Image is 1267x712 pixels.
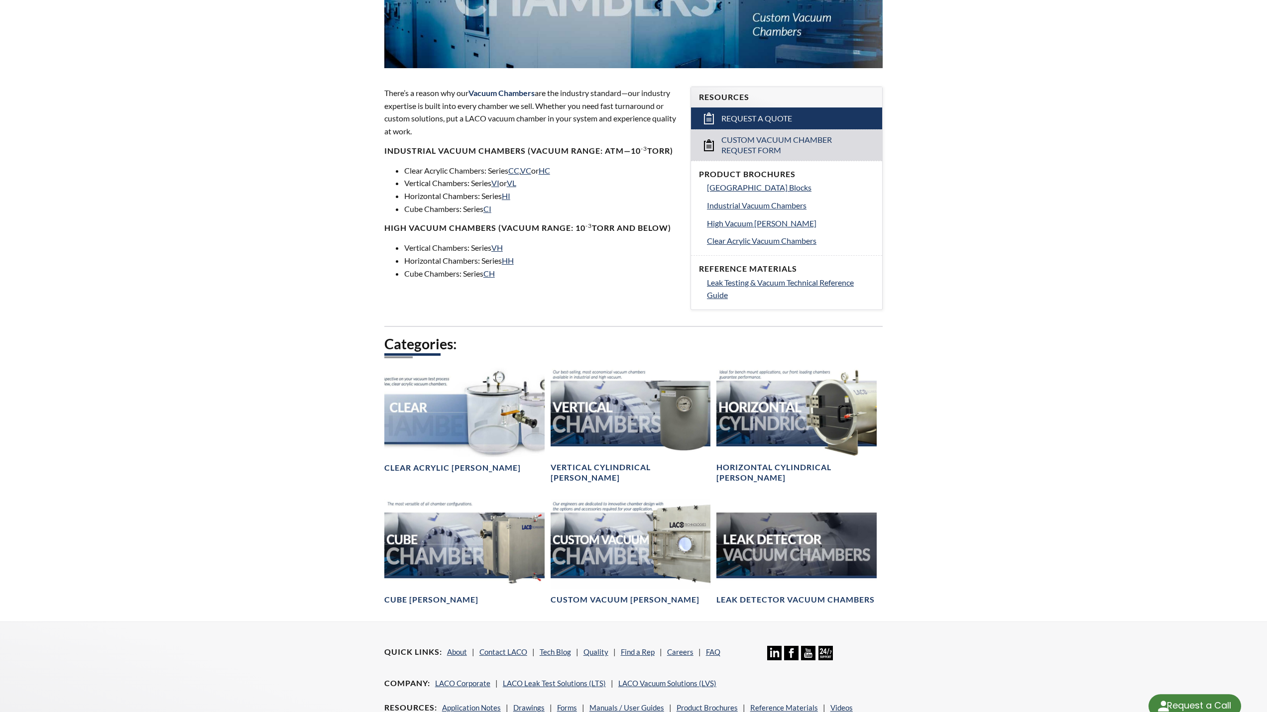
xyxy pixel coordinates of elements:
span: Clear Acrylic Vacuum Chambers [707,236,816,245]
a: Contact LACO [479,647,527,656]
li: Vertical Chambers: Series or [404,177,679,190]
a: VL [507,178,516,188]
h4: High Vacuum Chambers (Vacuum range: 10 Torr and below) [384,223,679,233]
span: Vacuum Chambers [468,88,535,98]
span: [GEOGRAPHIC_DATA] Blocks [707,183,811,192]
a: Drawings [513,703,545,712]
h4: Quick Links [384,647,442,657]
li: Cube Chambers: Series [404,267,679,280]
a: Videos [830,703,853,712]
img: 24/7 Support Icon [818,646,833,660]
h4: Horizontal Cylindrical [PERSON_NAME] [716,462,877,483]
a: Find a Rep [621,647,655,656]
li: Vertical Chambers: Series [404,241,679,254]
a: CI [483,204,491,213]
a: VI [491,178,499,188]
a: Clear Chambers headerClear Acrylic [PERSON_NAME] [384,367,545,473]
li: Horizontal Chambers: Series [404,190,679,203]
a: Product Brochures [677,703,738,712]
a: Tech Blog [540,647,571,656]
a: About [447,647,467,656]
a: HI [502,191,510,201]
li: Cube Chambers: Series [404,203,679,215]
a: VH [491,243,503,252]
a: Industrial Vacuum Chambers [707,199,874,212]
a: Cube Chambers headerCube [PERSON_NAME] [384,499,545,605]
a: CC [508,166,519,175]
p: There’s a reason why our are the industry standard—our industry expertise is built into every cha... [384,87,679,137]
li: Horizontal Chambers: Series [404,254,679,267]
h4: Product Brochures [699,169,874,180]
h4: Leak Detector Vacuum Chambers [716,595,875,605]
sup: -3 [641,145,647,152]
li: Clear Acrylic Chambers: Series , or [404,164,679,177]
a: HC [539,166,550,175]
a: Careers [667,647,693,656]
a: VC [520,166,531,175]
span: Custom Vacuum Chamber Request Form [721,135,855,156]
a: LACO Vacuum Solutions (LVS) [618,679,716,688]
h4: Resources [699,92,874,102]
h4: Vertical Cylindrical [PERSON_NAME] [551,462,711,483]
a: LACO Leak Test Solutions (LTS) [503,679,606,688]
a: Custom Vacuum Chamber headerCustom Vacuum [PERSON_NAME] [551,499,711,605]
a: Leak Testing & Vacuum Technical Reference Guide [707,276,874,302]
a: LACO Corporate [435,679,490,688]
a: [GEOGRAPHIC_DATA] Blocks [707,181,874,194]
h4: Clear Acrylic [PERSON_NAME] [384,463,521,473]
h4: Reference Materials [699,264,874,274]
h4: Company [384,678,430,689]
h4: Custom Vacuum [PERSON_NAME] [551,595,699,605]
a: Quality [583,647,608,656]
span: Leak Testing & Vacuum Technical Reference Guide [707,278,854,300]
a: FAQ [706,647,720,656]
a: CH [483,269,495,278]
h2: Categories: [384,335,883,353]
a: Vertical Vacuum Chambers headerVertical Cylindrical [PERSON_NAME] [551,367,711,483]
a: Horizontal Cylindrical headerHorizontal Cylindrical [PERSON_NAME] [716,367,877,483]
h4: Industrial Vacuum Chambers (vacuum range: atm—10 Torr) [384,146,679,156]
a: HH [502,256,514,265]
a: Application Notes [442,703,501,712]
a: Reference Materials [750,703,818,712]
a: High Vacuum [PERSON_NAME] [707,217,874,230]
a: Forms [557,703,577,712]
a: Custom Vacuum Chamber Request Form [691,129,882,161]
h4: Cube [PERSON_NAME] [384,595,478,605]
a: Clear Acrylic Vacuum Chambers [707,234,874,247]
a: Request a Quote [691,107,882,129]
span: Industrial Vacuum Chambers [707,201,806,210]
span: High Vacuum [PERSON_NAME] [707,218,816,228]
a: Leak Test Vacuum Chambers headerLeak Detector Vacuum Chambers [716,499,877,605]
a: Manuals / User Guides [589,703,664,712]
a: 24/7 Support [818,653,833,662]
sup: -3 [585,222,592,229]
span: Request a Quote [721,113,792,124]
